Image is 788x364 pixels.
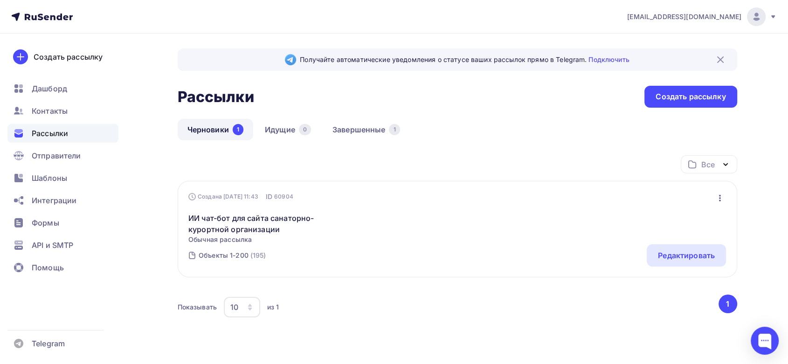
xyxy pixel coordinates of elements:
[7,124,118,143] a: Рассылки
[7,169,118,187] a: Шаблоны
[32,195,76,206] span: Интеграции
[719,295,737,313] button: Go to page 1
[178,88,254,106] h2: Рассылки
[233,124,243,135] div: 1
[627,7,777,26] a: [EMAIL_ADDRESS][DOMAIN_NAME]
[188,213,348,235] a: ИИ чат-бот для сайта санаторно-курортной организации
[7,213,118,232] a: Формы
[681,155,737,173] button: Все
[178,119,253,140] a: Черновики1
[701,159,714,170] div: Все
[285,54,296,65] img: Telegram
[7,79,118,98] a: Дашборд
[198,248,267,263] a: Объекты 1-200 (195)
[7,102,118,120] a: Контакты
[32,83,67,94] span: Дашборд
[32,105,68,117] span: Контакты
[300,55,629,64] span: Получайте автоматические уведомления о статусе ваших рассылок прямо в Telegram.
[34,51,103,62] div: Создать рассылку
[588,55,629,63] a: Подключить
[266,192,272,201] span: ID
[717,295,737,313] ul: Pagination
[32,240,73,251] span: API и SMTP
[32,128,68,139] span: Рассылки
[223,296,261,318] button: 10
[323,119,410,140] a: Завершенные1
[658,250,715,261] div: Редактировать
[178,302,217,312] div: Показывать
[656,91,726,102] div: Создать рассылку
[32,172,67,184] span: Шаблоны
[32,338,65,349] span: Telegram
[32,262,64,273] span: Помощь
[199,251,249,260] div: Объекты 1-200
[188,235,348,244] span: Обычная рассылка
[32,150,81,161] span: Отправители
[230,302,238,313] div: 10
[389,124,400,135] div: 1
[627,12,741,21] span: [EMAIL_ADDRESS][DOMAIN_NAME]
[299,124,311,135] div: 0
[267,302,279,312] div: из 1
[188,193,258,200] div: Создана [DATE] 11:43
[274,192,293,201] span: 60904
[32,217,59,228] span: Формы
[250,251,266,260] div: (195)
[7,146,118,165] a: Отправители
[255,119,321,140] a: Идущие0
